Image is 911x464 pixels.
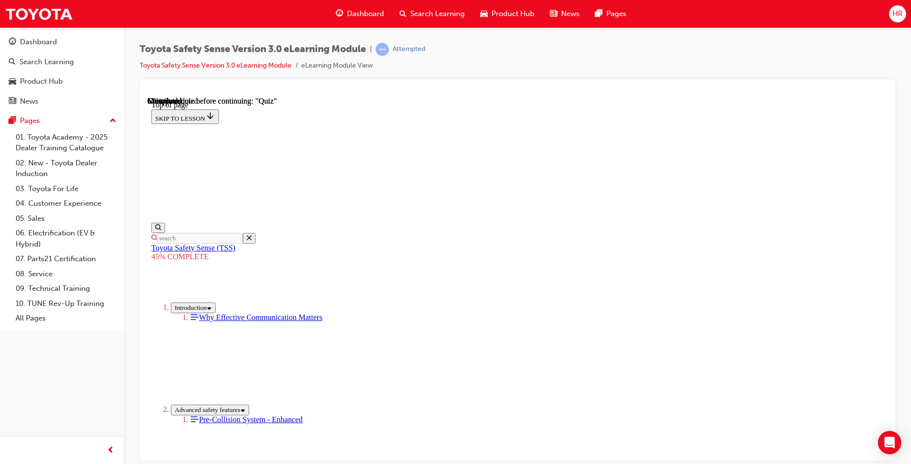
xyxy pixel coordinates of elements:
[20,96,38,107] div: News
[4,13,72,27] button: SKIP TO LESSON
[95,136,108,147] button: Close the search form
[4,33,120,51] a: Dashboard
[12,296,120,311] a: 10. TUNE Rev-Up Training
[4,4,736,13] div: Top of page
[27,309,93,317] span: Advanced safety features
[301,60,373,71] li: eLearning Module View
[20,36,57,48] div: Dashboard
[878,431,901,454] div: Open Intercom Messenger
[492,8,534,19] span: Product Hub
[4,112,120,130] button: Pages
[140,44,366,55] span: Toyota Safety Sense Version 3.0 eLearning Module
[542,4,587,24] a: news-iconNews
[392,4,473,24] a: search-iconSearch Learning
[550,8,557,20] span: news-icon
[23,206,68,216] button: Toggle section: Introduction
[400,8,406,20] span: search-icon
[12,130,120,156] a: 01. Toyota Academy - 2025 Dealer Training Catalogue
[595,8,602,20] span: pages-icon
[4,126,18,136] button: Show search bar
[9,117,16,125] span: pages-icon
[140,61,292,70] a: Toyota Safety Sense Version 3.0 eLearning Module
[10,136,95,147] input: Search
[12,251,120,267] a: 07. Parts21 Certification
[27,207,59,214] span: Introduction
[889,5,906,22] button: HR
[336,8,343,20] span: guage-icon
[4,72,120,90] a: Product Hub
[606,8,626,19] span: Pages
[109,115,116,127] span: up-icon
[480,8,488,20] span: car-icon
[9,77,16,86] span: car-icon
[12,311,120,326] a: All Pages
[8,18,68,25] span: SKIP TO LESSON
[473,4,542,24] a: car-iconProduct Hub
[347,8,384,19] span: Dashboard
[4,92,120,110] a: News
[4,53,120,71] a: Search Learning
[328,4,392,24] a: guage-iconDashboard
[376,43,389,56] span: learningRecordVerb_ATTEMPT-icon
[9,58,16,67] span: search-icon
[23,308,102,319] button: Toggle section: Advanced safety features
[12,211,120,226] a: 05. Sales
[5,3,73,25] img: Trak
[587,4,634,24] a: pages-iconPages
[9,97,16,106] span: news-icon
[12,281,120,296] a: 09. Technical Training
[9,38,16,47] span: guage-icon
[410,8,465,19] span: Search Learning
[12,226,120,251] a: 06. Electrification (EV & Hybrid)
[12,196,120,211] a: 04. Customer Experience
[4,147,88,155] a: Toyota Safety Sense (TSS)
[893,8,903,19] span: HR
[4,156,133,164] div: 45% COMPLETE
[12,156,120,181] a: 02. New - Toyota Dealer Induction
[19,56,74,68] div: Search Learning
[12,267,120,282] a: 08. Service
[20,115,40,126] div: Pages
[561,8,580,19] span: News
[393,45,425,54] div: Attempted
[370,44,372,55] span: |
[12,181,120,196] a: 03. Toyota For Life
[4,31,120,112] button: DashboardSearch LearningProduct HubNews
[20,76,63,87] div: Product Hub
[107,445,114,457] span: prev-icon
